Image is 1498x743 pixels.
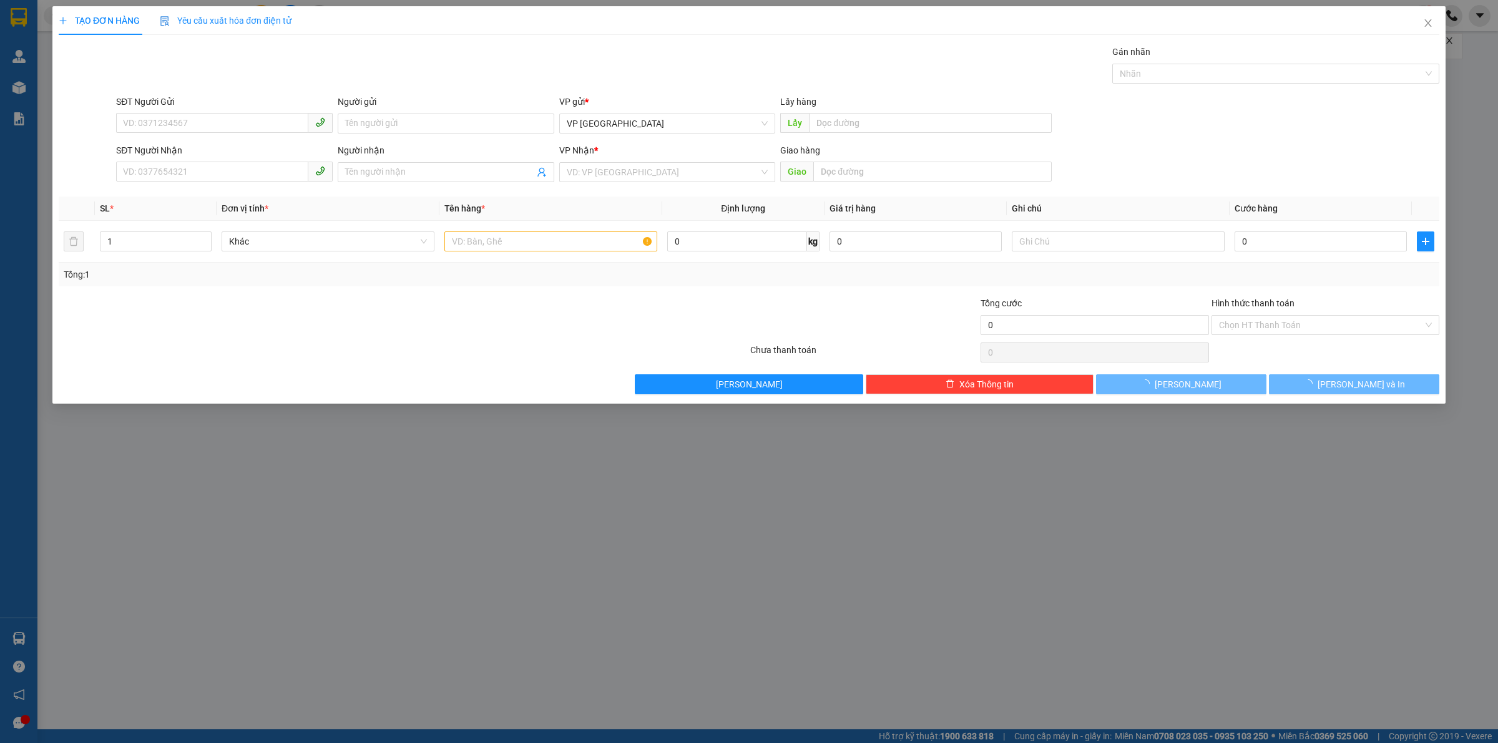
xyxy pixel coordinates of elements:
[809,113,1052,133] input: Dọc đường
[567,114,768,133] span: VP Tân Bình
[1304,379,1318,388] span: loading
[59,16,67,25] span: plus
[559,145,594,155] span: VP Nhận
[338,143,554,157] div: Người nhận
[537,167,547,177] span: user-add
[866,374,1094,394] button: deleteXóa Thông tin
[749,343,979,365] div: Chưa thanh toán
[116,143,333,157] div: SĐT Người Nhận
[1417,236,1434,246] span: plus
[780,113,809,133] span: Lấy
[229,232,427,251] span: Khác
[780,145,820,155] span: Giao hàng
[1417,231,1434,251] button: plus
[1411,6,1446,41] button: Close
[64,268,578,281] div: Tổng: 1
[315,166,325,176] span: phone
[813,162,1052,182] input: Dọc đường
[830,231,1002,251] input: 0
[1212,298,1295,308] label: Hình thức thanh toán
[160,16,291,26] span: Yêu cầu xuất hóa đơn điện tử
[946,379,954,389] span: delete
[1423,18,1433,28] span: close
[1112,47,1150,57] label: Gán nhãn
[1318,377,1405,391] span: [PERSON_NAME] và In
[1235,203,1278,213] span: Cước hàng
[780,97,816,107] span: Lấy hàng
[64,231,84,251] button: delete
[1012,231,1225,251] input: Ghi Chú
[59,16,140,26] span: TẠO ĐƠN HÀNG
[959,377,1014,391] span: Xóa Thông tin
[1269,374,1439,394] button: [PERSON_NAME] và In
[981,298,1022,308] span: Tổng cước
[716,377,783,391] span: [PERSON_NAME]
[160,16,170,26] img: icon
[338,95,554,109] div: Người gửi
[635,374,863,394] button: [PERSON_NAME]
[444,203,485,213] span: Tên hàng
[222,203,268,213] span: Đơn vị tính
[559,95,776,109] div: VP gửi
[444,231,657,251] input: VD: Bàn, Ghế
[807,231,820,251] span: kg
[830,203,876,213] span: Giá trị hàng
[1096,374,1266,394] button: [PERSON_NAME]
[100,203,110,213] span: SL
[315,117,325,127] span: phone
[721,203,765,213] span: Định lượng
[1155,377,1221,391] span: [PERSON_NAME]
[1141,379,1155,388] span: loading
[780,162,813,182] span: Giao
[116,95,333,109] div: SĐT Người Gửi
[1007,197,1230,221] th: Ghi chú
